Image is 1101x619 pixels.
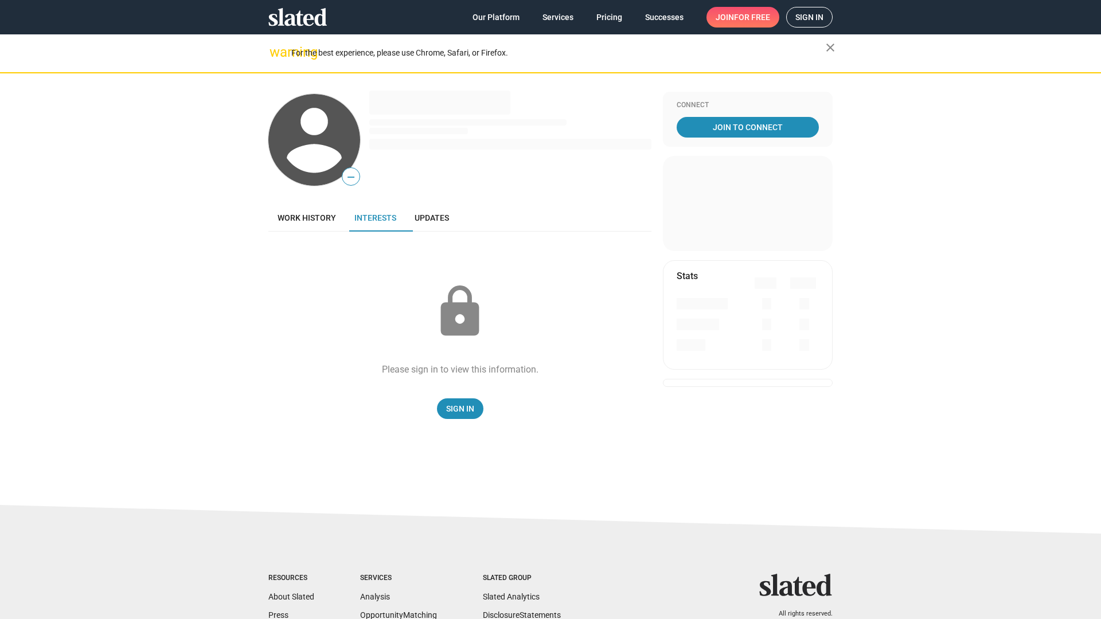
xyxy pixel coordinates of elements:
[268,592,314,601] a: About Slated
[677,117,819,138] a: Join To Connect
[636,7,693,28] a: Successes
[382,363,538,375] div: Please sign in to view this information.
[823,41,837,54] mat-icon: close
[677,101,819,110] div: Connect
[446,398,474,419] span: Sign In
[542,7,573,28] span: Services
[483,592,540,601] a: Slated Analytics
[415,213,449,222] span: Updates
[679,117,817,138] span: Join To Connect
[270,45,283,59] mat-icon: warning
[706,7,779,28] a: Joinfor free
[483,574,561,583] div: Slated Group
[431,283,489,340] mat-icon: lock
[645,7,684,28] span: Successes
[677,270,698,282] mat-card-title: Stats
[587,7,631,28] a: Pricing
[795,7,823,27] span: Sign in
[342,170,360,185] span: —
[734,7,770,28] span: for free
[360,592,390,601] a: Analysis
[405,204,458,232] a: Updates
[463,7,529,28] a: Our Platform
[268,204,345,232] a: Work history
[716,7,770,28] span: Join
[354,213,396,222] span: Interests
[533,7,583,28] a: Services
[278,213,336,222] span: Work history
[596,7,622,28] span: Pricing
[291,45,826,61] div: For the best experience, please use Chrome, Safari, or Firefox.
[268,574,314,583] div: Resources
[786,7,833,28] a: Sign in
[360,574,437,583] div: Services
[345,204,405,232] a: Interests
[473,7,520,28] span: Our Platform
[437,398,483,419] a: Sign In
